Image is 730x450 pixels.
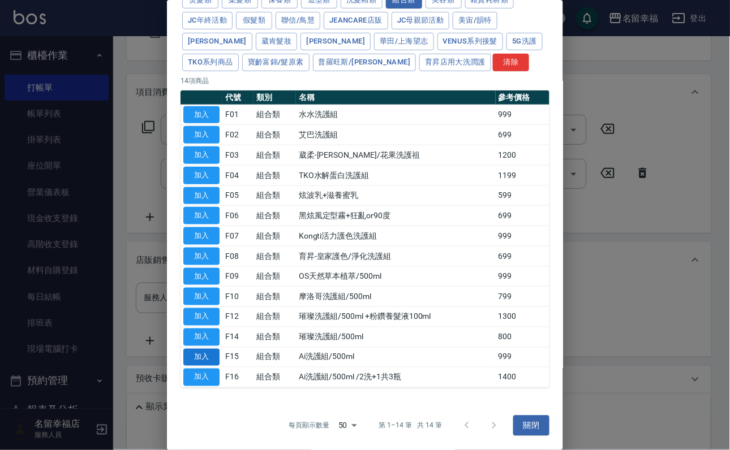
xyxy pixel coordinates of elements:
[254,266,296,287] td: 組合類
[222,165,254,185] td: F04
[183,106,220,124] button: 加入
[300,33,371,50] button: [PERSON_NAME]
[496,125,549,145] td: 699
[183,328,220,346] button: 加入
[254,246,296,266] td: 組合類
[222,125,254,145] td: F02
[222,287,254,307] td: F10
[374,33,434,50] button: 華田/上海望志
[183,187,220,205] button: 加入
[254,287,296,307] td: 組合類
[183,288,220,305] button: 加入
[296,185,496,206] td: 炫波乳+滋養蜜乳
[296,327,496,347] td: 璀璨洗護組/500ml
[296,367,496,388] td: Ai洗護組/500ml /2洗+1共3瓶
[496,246,549,266] td: 699
[296,246,496,266] td: 育昇-皇家護色/淨化洗護組
[254,185,296,206] td: 組合類
[254,347,296,367] td: 組合類
[183,349,220,366] button: 加入
[254,90,296,105] th: 類別
[254,327,296,347] td: 組合類
[222,90,254,105] th: 代號
[183,146,220,164] button: 加入
[222,367,254,388] td: F16
[296,90,496,105] th: 名稱
[334,410,361,441] div: 50
[183,248,220,265] button: 加入
[453,12,497,29] button: 美宙/韻特
[296,347,496,367] td: Ai洗護組/500ml
[254,307,296,327] td: 組合類
[496,90,549,105] th: 參考價格
[222,266,254,287] td: F09
[222,185,254,206] td: F05
[182,54,239,71] button: TKO系列商品
[242,54,310,71] button: 寶齡富錦/髮原素
[506,33,543,50] button: 5G洗護
[496,287,549,307] td: 799
[183,227,220,245] button: 加入
[183,126,220,144] button: 加入
[296,206,496,226] td: 黑炫風定型霧+狂亂or90度
[496,165,549,185] td: 1199
[222,145,254,166] td: F03
[313,54,416,71] button: 普羅旺斯/[PERSON_NAME]
[296,266,496,287] td: OS天然草本植萃/500ml
[183,167,220,184] button: 加入
[419,54,491,71] button: 育昇店用大洗潤護
[296,307,496,327] td: 璀璨洗護組/500ml +粉鑽養髮液100ml
[296,165,496,185] td: TKO水解蛋白洗護組
[222,206,254,226] td: F06
[222,307,254,327] td: F12
[254,206,296,226] td: 組合類
[183,308,220,326] button: 加入
[296,125,496,145] td: 艾巴洗護組
[496,185,549,206] td: 599
[183,207,220,224] button: 加入
[496,367,549,388] td: 1400
[222,226,254,246] td: F07
[496,226,549,246] td: 999
[496,347,549,367] td: 999
[256,33,298,50] button: 葳肯髮妝
[379,421,442,431] p: 第 1–14 筆 共 14 筆
[181,76,549,86] p: 14 項商品
[324,12,388,29] button: JeanCare店販
[496,105,549,125] td: 999
[254,105,296,125] td: 組合類
[513,416,549,436] button: 關閉
[496,307,549,327] td: 1300
[222,105,254,125] td: F01
[222,246,254,266] td: F08
[183,369,220,386] button: 加入
[254,165,296,185] td: 組合類
[496,266,549,287] td: 999
[392,12,450,29] button: JC母親節活動
[296,145,496,166] td: 葳柔-[PERSON_NAME]/花果洗護祖
[236,12,272,29] button: 假髮類
[222,327,254,347] td: F14
[296,226,496,246] td: Kongti活力護色洗護組
[276,12,320,29] button: 聯信/鳥慧
[496,145,549,166] td: 1200
[496,206,549,226] td: 699
[183,268,220,285] button: 加入
[296,105,496,125] td: 水水洗護組
[254,125,296,145] td: 組合類
[222,347,254,367] td: F15
[182,33,252,50] button: [PERSON_NAME]
[182,12,233,29] button: JC年終活動
[289,421,329,431] p: 每頁顯示數量
[437,33,503,50] button: Venus系列接髮
[254,367,296,388] td: 組合類
[254,145,296,166] td: 組合類
[296,287,496,307] td: 摩洛哥洗護組/500ml
[496,327,549,347] td: 800
[493,54,529,71] button: 清除
[254,226,296,246] td: 組合類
